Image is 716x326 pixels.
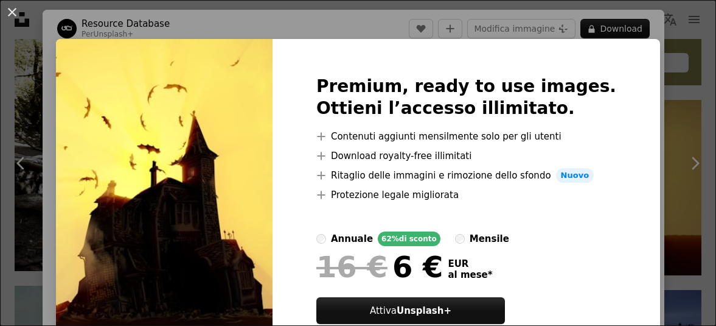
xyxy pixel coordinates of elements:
h2: Premium, ready to use images. Ottieni l’accesso illimitato. [316,76,616,119]
li: Ritaglio delle immagini e rimozione dello sfondo [316,168,616,183]
div: mensile [470,232,509,246]
li: Download royalty-free illimitati [316,149,616,163]
span: EUR [448,258,492,269]
li: Protezione legale migliorata [316,188,616,202]
button: AttivaUnsplash+ [316,297,505,324]
input: mensile [455,234,465,244]
span: al mese * [448,269,492,280]
div: 62% di sconto [378,232,440,246]
input: annuale62%di sconto [316,234,326,244]
li: Contenuti aggiunti mensilmente solo per gli utenti [316,129,616,144]
span: Nuovo [556,168,594,183]
div: 6 € [316,251,443,283]
strong: Unsplash+ [397,305,451,316]
span: 16 € [316,251,388,283]
div: annuale [331,232,373,246]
